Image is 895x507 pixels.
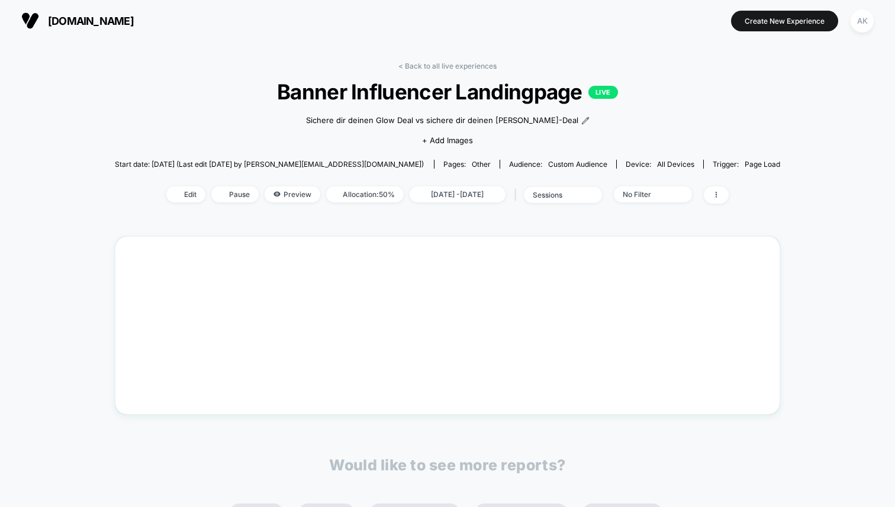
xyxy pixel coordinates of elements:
[326,186,404,202] span: Allocation: 50%
[745,160,780,169] span: Page Load
[443,160,491,169] div: Pages:
[211,186,259,202] span: Pause
[21,12,39,30] img: Visually logo
[398,62,497,70] a: < Back to all live experiences
[148,79,747,104] span: Banner Influencer Landingpage
[731,11,838,31] button: Create New Experience
[851,9,874,33] div: AK
[115,160,424,169] span: Start date: [DATE] (Last edit [DATE] by [PERSON_NAME][EMAIL_ADDRESS][DOMAIN_NAME])
[329,456,566,474] p: Would like to see more reports?
[18,11,137,30] button: [DOMAIN_NAME]
[306,115,578,127] span: Sichere dir deinen Glow Deal vs sichere dir deinen [PERSON_NAME]-Deal
[509,160,607,169] div: Audience:
[616,160,703,169] span: Device:
[588,86,618,99] p: LIVE
[847,9,877,33] button: AK
[265,186,320,202] span: Preview
[472,160,491,169] span: other
[548,160,607,169] span: Custom Audience
[713,160,780,169] div: Trigger:
[511,186,524,204] span: |
[48,15,134,27] span: [DOMAIN_NAME]
[422,135,473,145] span: + Add Images
[657,160,694,169] span: all devices
[166,186,205,202] span: Edit
[533,190,580,199] div: sessions
[623,190,670,199] div: No Filter
[410,186,506,202] span: [DATE] - [DATE]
